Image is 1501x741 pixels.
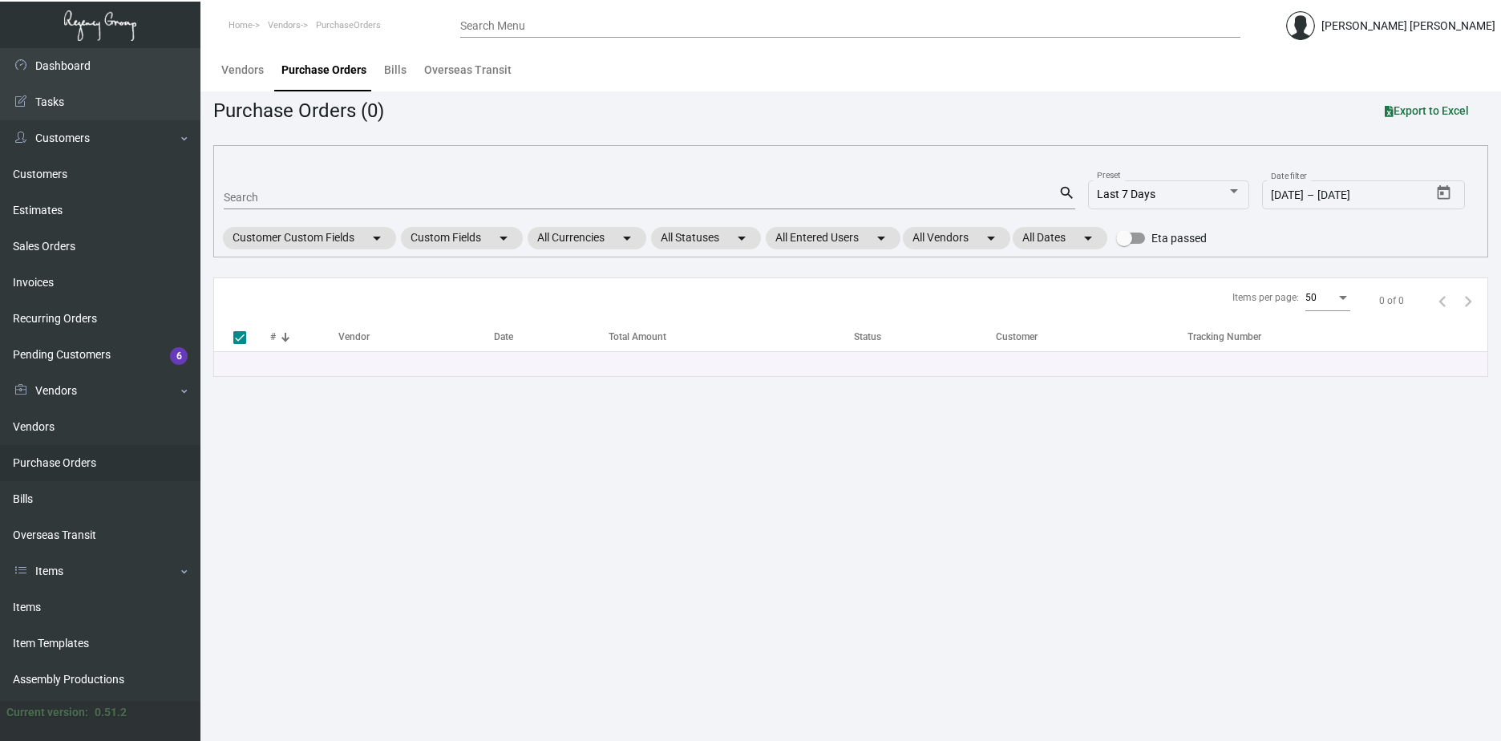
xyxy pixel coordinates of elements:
img: admin@bootstrapmaster.com [1286,11,1315,40]
div: Tracking Number [1187,330,1487,344]
div: 0 of 0 [1379,294,1404,308]
button: Open calendar [1431,180,1457,206]
mat-chip: All Statuses [651,227,761,249]
button: Export to Excel [1372,96,1482,125]
div: Customer [996,330,1187,344]
mat-icon: arrow_drop_down [367,229,386,248]
div: Status [854,330,996,344]
span: 50 [1305,292,1317,303]
div: Total Amount [609,330,854,344]
input: Start date [1271,189,1304,202]
div: 0.51.2 [95,704,127,721]
div: Customer [996,330,1038,344]
div: Current version: [6,704,88,721]
div: Overseas Transit [424,62,512,79]
div: Purchase Orders (0) [213,96,384,125]
mat-icon: arrow_drop_down [1078,229,1098,248]
span: Home [229,20,253,30]
mat-icon: arrow_drop_down [732,229,751,248]
div: # [270,330,276,344]
button: Previous page [1430,288,1455,314]
mat-chip: All Currencies [528,227,646,249]
div: # [270,330,338,344]
mat-select: Items per page: [1305,293,1350,304]
mat-icon: arrow_drop_down [617,229,637,248]
div: Date [494,330,513,344]
div: [PERSON_NAME] [PERSON_NAME] [1321,18,1495,34]
div: Items per page: [1232,290,1299,305]
button: Next page [1455,288,1481,314]
span: Last 7 Days [1097,188,1155,200]
mat-icon: search [1058,184,1075,203]
div: Status [854,330,881,344]
mat-chip: All Dates [1013,227,1107,249]
mat-chip: Customer Custom Fields [223,227,396,249]
span: Eta passed [1151,229,1207,248]
div: Total Amount [609,330,666,344]
div: Vendor [338,330,370,344]
span: – [1307,189,1314,202]
mat-chip: All Entered Users [766,227,900,249]
mat-chip: All Vendors [903,227,1010,249]
div: Date [494,330,609,344]
span: Export to Excel [1385,104,1469,117]
div: Vendor [338,330,494,344]
input: End date [1317,189,1394,202]
span: PurchaseOrders [316,20,381,30]
span: Vendors [268,20,301,30]
mat-chip: Custom Fields [401,227,523,249]
mat-icon: arrow_drop_down [872,229,891,248]
mat-icon: arrow_drop_down [494,229,513,248]
div: Tracking Number [1187,330,1261,344]
mat-icon: arrow_drop_down [981,229,1001,248]
div: Vendors [221,62,264,79]
div: Purchase Orders [281,62,366,79]
div: Bills [384,62,407,79]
